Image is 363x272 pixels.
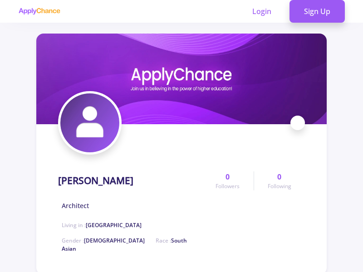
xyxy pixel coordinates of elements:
span: Gender : [62,237,145,244]
img: Edris Seddiqiavatar [60,93,119,152]
img: applychance logo text only [18,8,60,15]
span: 0 [226,171,230,182]
span: [DEMOGRAPHIC_DATA] [84,237,145,244]
span: Architect [62,201,89,210]
span: Followers [216,182,240,190]
span: South Asian [62,237,187,253]
a: 0Followers [202,171,253,190]
span: Race : [62,237,187,253]
span: [GEOGRAPHIC_DATA] [86,221,142,229]
h1: [PERSON_NAME] [58,175,133,186]
img: Edris Seddiqicover image [36,34,327,124]
span: Living in : [62,221,142,229]
span: Following [268,182,291,190]
span: 0 [277,171,281,182]
a: 0Following [254,171,305,190]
